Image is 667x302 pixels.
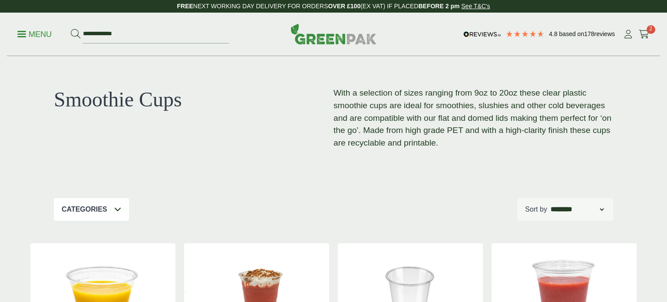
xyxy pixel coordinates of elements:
[549,204,605,215] select: Shop order
[525,204,547,215] p: Sort by
[62,204,107,215] p: Categories
[418,3,459,10] strong: BEFORE 2 pm
[17,29,52,40] p: Menu
[333,87,613,149] p: With a selection of sizes ranging from 9oz to 20oz these clear plastic smoothie cups are ideal fo...
[639,30,650,39] i: Cart
[584,30,594,37] span: 178
[461,3,490,10] a: See T&C's
[328,3,360,10] strong: OVER £100
[54,87,333,112] h1: Smoothie Cups
[17,29,52,38] a: Menu
[463,31,501,37] img: REVIEWS.io
[559,30,584,37] span: Based on
[505,30,545,38] div: 4.78 Stars
[623,30,634,39] i: My Account
[291,23,376,44] img: GreenPak Supplies
[177,3,193,10] strong: FREE
[647,25,655,34] span: 2
[594,30,615,37] span: reviews
[549,30,559,37] span: 4.8
[639,28,650,41] a: 2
